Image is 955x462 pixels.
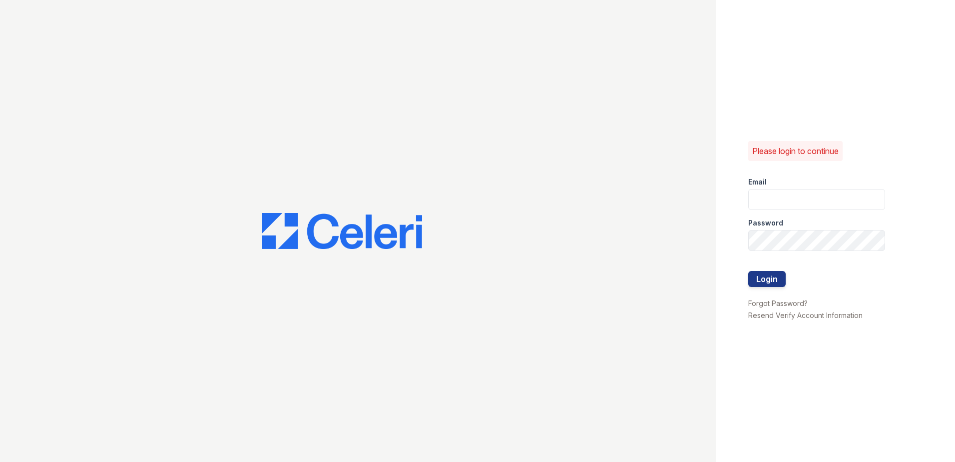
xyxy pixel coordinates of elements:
button: Login [748,271,786,287]
label: Email [748,177,767,187]
img: CE_Logo_Blue-a8612792a0a2168367f1c8372b55b34899dd931a85d93a1a3d3e32e68fde9ad4.png [262,213,422,249]
a: Resend Verify Account Information [748,311,863,319]
a: Forgot Password? [748,299,808,307]
p: Please login to continue [752,145,839,157]
label: Password [748,218,783,228]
